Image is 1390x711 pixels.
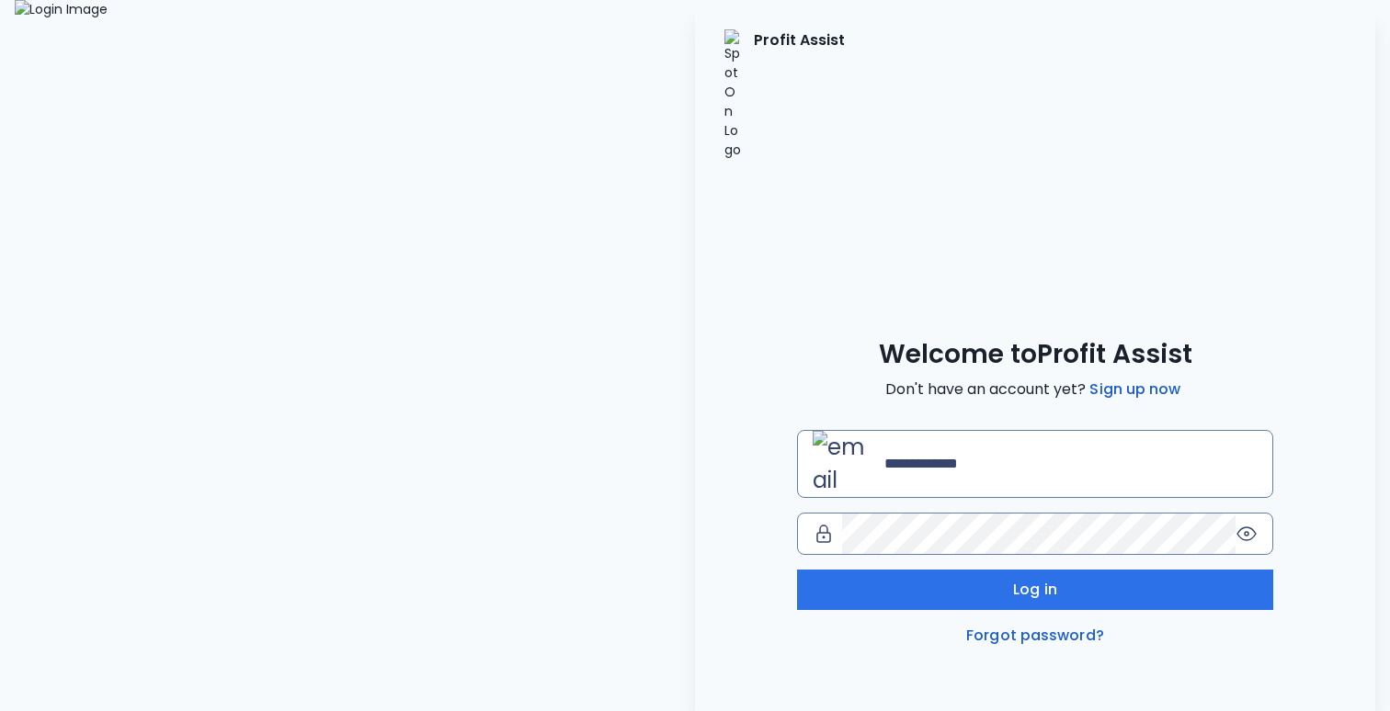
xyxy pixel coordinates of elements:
a: Sign up now [1086,378,1184,401]
button: Log in [797,570,1273,610]
p: Profit Assist [754,29,845,160]
img: email [813,431,877,497]
span: Log in [1013,579,1057,601]
span: Welcome to Profit Assist [879,338,1192,371]
img: SpotOn Logo [724,29,743,160]
a: Forgot password? [963,625,1108,647]
span: Don't have an account yet? [885,378,1184,401]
